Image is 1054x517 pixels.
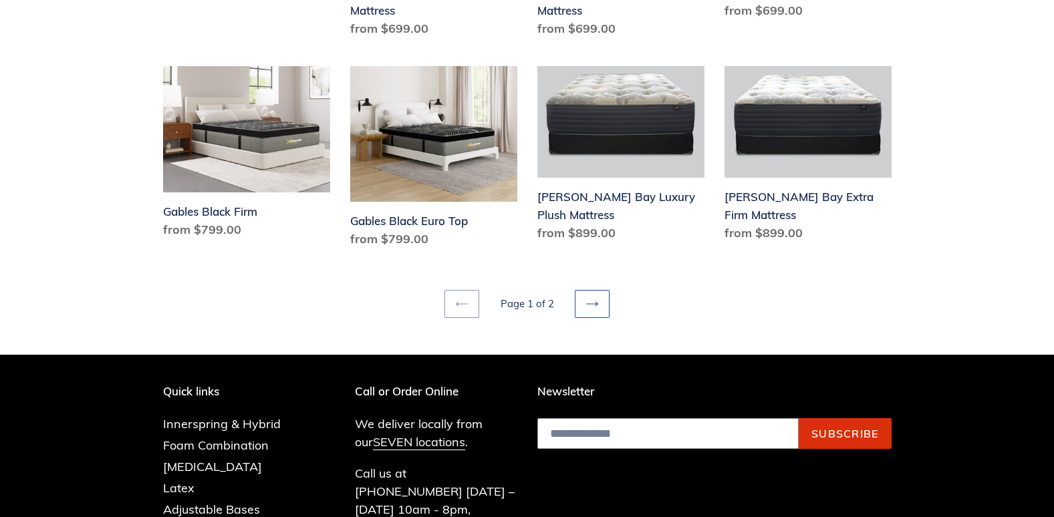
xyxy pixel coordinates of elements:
[355,385,517,398] p: Call or Order Online
[163,480,194,496] a: Latex
[537,385,892,398] p: Newsletter
[537,418,799,449] input: Email address
[163,385,301,398] p: Quick links
[811,427,879,440] span: Subscribe
[482,297,572,312] li: Page 1 of 2
[355,415,517,451] p: We deliver locally from our .
[163,502,260,517] a: Adjustable Bases
[163,66,330,244] a: Gables Black Firm
[350,66,517,253] a: Gables Black Euro Top
[163,438,269,453] a: Foam Combination
[163,459,262,474] a: [MEDICAL_DATA]
[724,66,892,247] a: Chadwick Bay Extra Firm Mattress
[163,416,281,432] a: Innerspring & Hybrid
[799,418,892,449] button: Subscribe
[537,66,704,247] a: Chadwick Bay Luxury Plush Mattress
[373,434,465,450] a: SEVEN locations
